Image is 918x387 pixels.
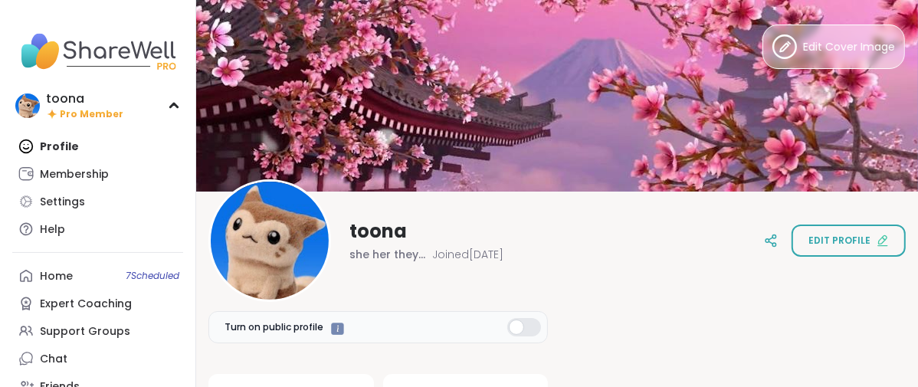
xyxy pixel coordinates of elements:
[12,25,183,78] img: ShareWell Nav Logo
[40,167,109,182] div: Membership
[349,247,426,262] span: she her they them
[349,219,407,244] span: toona
[40,195,85,210] div: Settings
[12,160,183,188] a: Membership
[12,262,183,290] a: Home7Scheduled
[40,352,67,367] div: Chat
[225,320,323,334] span: Turn on public profile
[12,188,183,215] a: Settings
[803,39,895,55] span: Edit Cover Image
[331,323,344,336] iframe: Spotlight
[126,270,179,282] span: 7 Scheduled
[432,247,503,262] span: Joined [DATE]
[12,317,183,345] a: Support Groups
[12,215,183,243] a: Help
[808,234,870,248] span: Edit profile
[40,324,130,339] div: Support Groups
[12,290,183,317] a: Expert Coaching
[12,345,183,372] a: Chat
[46,90,123,107] div: toona
[211,182,329,300] img: toona
[762,25,905,69] button: Edit Cover Image
[792,225,906,257] button: Edit profile
[40,269,73,284] div: Home
[40,297,132,312] div: Expert Coaching
[40,222,65,238] div: Help
[60,108,123,121] span: Pro Member
[15,93,40,118] img: toona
